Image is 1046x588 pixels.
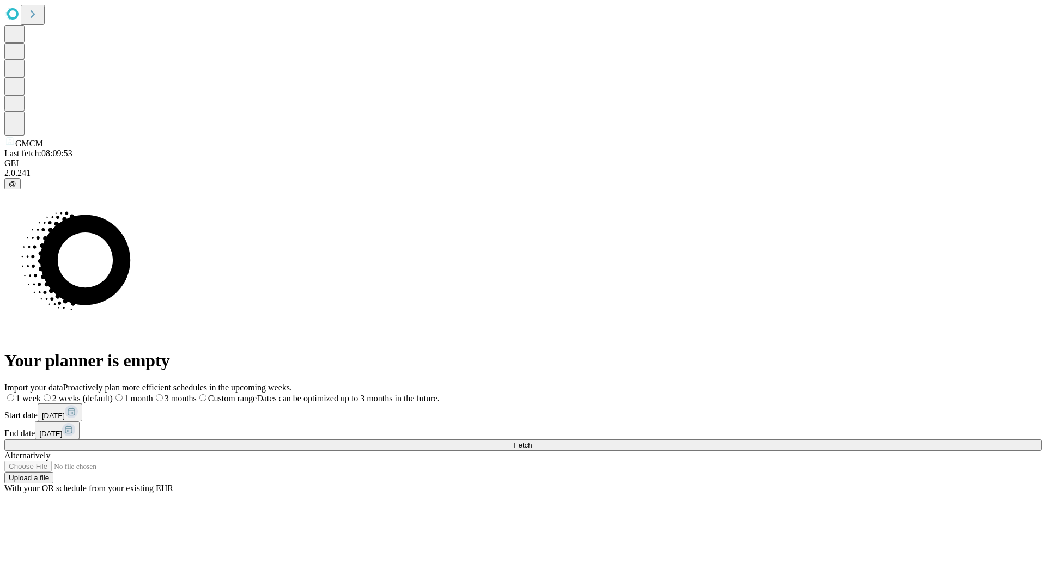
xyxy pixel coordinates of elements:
[156,394,163,401] input: 3 months
[124,394,153,403] span: 1 month
[199,394,206,401] input: Custom rangeDates can be optimized up to 3 months in the future.
[16,394,41,403] span: 1 week
[4,483,173,493] span: With your OR schedule from your existing EHR
[15,139,43,148] span: GMCM
[44,394,51,401] input: 2 weeks (default)
[4,451,50,460] span: Alternatively
[4,149,72,158] span: Last fetch: 08:09:53
[4,351,1042,371] h1: Your planner is empty
[4,439,1042,451] button: Fetch
[52,394,113,403] span: 2 weeks (default)
[4,168,1042,178] div: 2.0.241
[4,403,1042,421] div: Start date
[4,383,63,392] span: Import your data
[4,158,1042,168] div: GEI
[38,403,82,421] button: [DATE]
[35,421,80,439] button: [DATE]
[42,412,65,420] span: [DATE]
[115,394,123,401] input: 1 month
[63,383,292,392] span: Proactively plan more efficient schedules in the upcoming weeks.
[4,178,21,189] button: @
[257,394,439,403] span: Dates can be optimized up to 3 months in the future.
[9,180,16,188] span: @
[7,394,14,401] input: 1 week
[4,421,1042,439] div: End date
[4,472,53,483] button: Upload a file
[39,430,62,438] span: [DATE]
[208,394,257,403] span: Custom range
[514,441,532,449] span: Fetch
[165,394,197,403] span: 3 months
